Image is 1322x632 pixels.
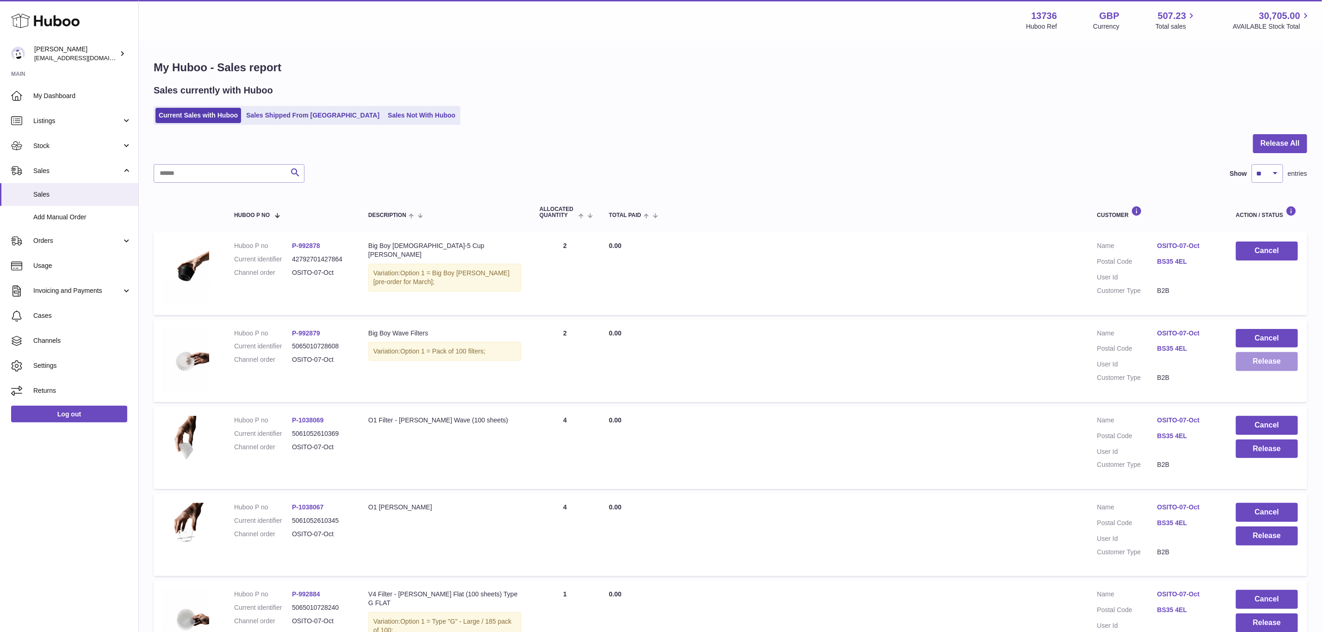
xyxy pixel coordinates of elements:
img: Big-Boy-Filters-Cover.png [163,329,209,390]
td: 2 [530,320,600,402]
a: OSITO-07-Oct [1157,242,1217,250]
dt: Huboo P no [234,590,292,599]
a: BS35 4EL [1157,606,1217,614]
dt: Name [1097,590,1157,601]
dt: Current identifier [234,516,292,525]
span: Option 1 = Pack of 100 filters; [400,347,485,355]
dt: User Id [1097,273,1157,282]
dt: Channel order [234,530,292,539]
div: Action / Status [1236,206,1298,218]
span: 0.00 [609,503,621,511]
span: Orders [33,236,122,245]
div: Huboo Ref [1026,22,1057,31]
a: 30,705.00 AVAILABLE Stock Total [1233,10,1311,31]
a: OSITO-07-Oct [1157,416,1217,425]
span: ALLOCATED Quantity [540,206,576,218]
dd: B2B [1157,460,1217,469]
dt: User Id [1097,534,1157,543]
dd: OSITO-07-Oct [292,617,350,626]
div: O1 Filter - [PERSON_NAME] Wave (100 sheets) [368,416,521,425]
dt: Postal Code [1097,519,1157,530]
dd: OSITO-07-Oct [292,443,350,452]
div: Variation: [368,342,521,361]
a: 507.23 Total sales [1155,10,1197,31]
img: big-boy-cover.jpg [163,242,209,303]
button: Cancel [1236,329,1298,348]
a: BS35 4EL [1157,432,1217,440]
span: Sales [33,167,122,175]
a: BS35 4EL [1157,257,1217,266]
div: Big Boy Wave Filters [368,329,521,338]
span: entries [1288,169,1307,178]
button: Release [1236,527,1298,545]
button: Cancel [1236,242,1298,260]
dd: 5061052610345 [292,516,350,525]
dt: Huboo P no [234,329,292,338]
span: 0.00 [609,416,621,424]
span: 0.00 [609,329,621,337]
dd: OSITO-07-Oct [292,268,350,277]
a: OSITO-07-Oct [1157,590,1217,599]
div: Customer [1097,206,1217,218]
dd: B2B [1157,548,1217,557]
dt: Huboo P no [234,416,292,425]
span: Huboo P no [234,212,270,218]
a: OSITO-07-Oct [1157,503,1217,512]
span: Listings [33,117,122,125]
dd: 5061052610369 [292,429,350,438]
img: internalAdmin-13736@internal.huboo.com [11,47,25,61]
dd: B2B [1157,373,1217,382]
dt: Huboo P no [234,503,292,512]
h2: Sales currently with Huboo [154,84,273,97]
span: Sales [33,190,131,199]
span: 0.00 [609,590,621,598]
a: Current Sales with Huboo [155,108,241,123]
dd: OSITO-07-Oct [292,355,350,364]
strong: GBP [1099,10,1119,22]
dd: 5065010728608 [292,342,350,351]
img: 137361742780911.png [163,416,209,477]
div: O1 [PERSON_NAME] [368,503,521,512]
a: BS35 4EL [1157,344,1217,353]
a: P-1038069 [292,416,324,424]
dt: Current identifier [234,342,292,351]
div: Big Boy [DEMOGRAPHIC_DATA]-5 Cup [PERSON_NAME] [368,242,521,259]
button: Release All [1253,134,1307,153]
a: P-992884 [292,590,320,598]
span: Option 1 = Big Boy [PERSON_NAME] [pre-order for March]; [373,269,509,285]
dd: 42792701427864 [292,255,350,264]
button: Release [1236,352,1298,371]
a: Sales Shipped From [GEOGRAPHIC_DATA] [243,108,383,123]
div: Variation: [368,264,521,291]
a: BS35 4EL [1157,519,1217,527]
span: Add Manual Order [33,213,131,222]
span: Stock [33,142,122,150]
span: Total paid [609,212,641,218]
dt: Current identifier [234,255,292,264]
button: Cancel [1236,416,1298,435]
h1: My Huboo - Sales report [154,60,1307,75]
button: Cancel [1236,590,1298,609]
dd: OSITO-07-Oct [292,530,350,539]
dt: Postal Code [1097,432,1157,443]
dd: B2B [1157,286,1217,295]
span: My Dashboard [33,92,131,100]
dt: Channel order [234,268,292,277]
dt: Customer Type [1097,460,1157,469]
span: Returns [33,386,131,395]
span: Settings [33,361,131,370]
a: Log out [11,406,127,422]
span: AVAILABLE Stock Total [1233,22,1311,31]
div: [PERSON_NAME] [34,45,118,62]
dt: User Id [1097,360,1157,369]
td: 4 [530,407,600,489]
button: Cancel [1236,503,1298,522]
span: [EMAIL_ADDRESS][DOMAIN_NAME] [34,54,136,62]
dt: Customer Type [1097,286,1157,295]
dt: Postal Code [1097,257,1157,268]
dt: Channel order [234,355,292,364]
td: 4 [530,494,600,576]
span: Description [368,212,406,218]
dt: Channel order [234,443,292,452]
span: 507.23 [1158,10,1186,22]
